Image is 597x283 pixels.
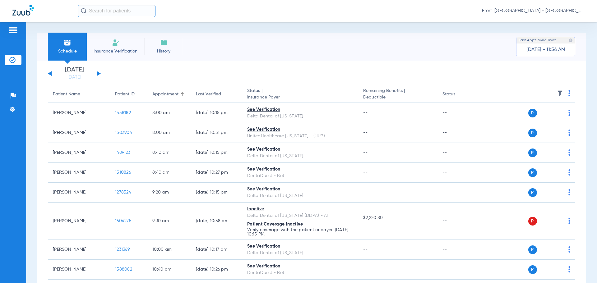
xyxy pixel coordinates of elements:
[363,267,368,272] span: --
[48,260,110,280] td: [PERSON_NAME]
[437,183,479,203] td: --
[152,91,178,98] div: Appointment
[53,48,82,54] span: Schedule
[528,109,537,117] span: P
[568,218,570,224] img: group-dot-blue.svg
[115,130,132,135] span: 1503904
[247,193,353,199] div: Delta Dental of [US_STATE]
[78,5,155,17] input: Search for patients
[115,170,131,175] span: 1510826
[363,111,368,115] span: --
[196,91,221,98] div: Last Verified
[48,163,110,183] td: [PERSON_NAME]
[528,188,537,197] span: P
[196,91,237,98] div: Last Verified
[160,39,168,46] img: History
[115,219,132,223] span: 1604275
[247,133,353,139] div: UnitedHealthcare [US_STATE] - (HUB)
[147,203,191,240] td: 9:30 AM
[437,240,479,260] td: --
[191,183,242,203] td: [DATE] 10:15 PM
[53,91,105,98] div: Patient Name
[12,5,34,16] img: Zuub Logo
[147,143,191,163] td: 8:40 AM
[242,86,358,103] th: Status |
[528,265,537,274] span: P
[557,90,563,96] img: filter.svg
[568,90,570,96] img: group-dot-blue.svg
[48,143,110,163] td: [PERSON_NAME]
[247,263,353,270] div: See Verification
[191,203,242,240] td: [DATE] 10:58 AM
[247,270,353,276] div: DentaQuest - Bot
[247,250,353,256] div: Delta Dental of [US_STATE]
[528,217,537,226] span: P
[358,86,437,103] th: Remaining Benefits |
[247,212,353,219] div: Delta Dental of [US_STATE] (DDPA) - AI
[528,168,537,177] span: P
[115,247,130,252] span: 1231369
[247,243,353,250] div: See Verification
[568,149,570,156] img: group-dot-blue.svg
[112,39,119,46] img: Manual Insurance Verification
[115,91,135,98] div: Patient ID
[482,8,585,14] span: Front [GEOGRAPHIC_DATA] - [GEOGRAPHIC_DATA] | My Community Dental Centers
[568,169,570,176] img: group-dot-blue.svg
[48,203,110,240] td: [PERSON_NAME]
[191,103,242,123] td: [DATE] 10:15 PM
[115,190,131,194] span: 1278524
[437,260,479,280] td: --
[363,130,368,135] span: --
[48,240,110,260] td: [PERSON_NAME]
[53,91,80,98] div: Patient Name
[247,186,353,193] div: See Verification
[247,94,353,101] span: Insurance Payer
[115,150,130,155] span: 1489123
[191,163,242,183] td: [DATE] 10:27 PM
[519,37,556,43] span: Last Appt. Sync Time:
[147,123,191,143] td: 8:00 AM
[56,74,93,80] a: [DATE]
[247,173,353,179] div: DentaQuest - Bot
[147,183,191,203] td: 9:20 AM
[48,123,110,143] td: [PERSON_NAME]
[568,130,570,136] img: group-dot-blue.svg
[147,240,191,260] td: 10:00 AM
[247,206,353,212] div: Inactive
[81,8,86,14] img: Search Icon
[191,240,242,260] td: [DATE] 10:17 PM
[437,86,479,103] th: Status
[437,163,479,183] td: --
[363,221,432,228] span: --
[363,150,368,155] span: --
[363,247,368,252] span: --
[48,183,110,203] td: [PERSON_NAME]
[526,47,565,53] span: [DATE] - 11:54 AM
[363,94,432,101] span: Deductible
[147,163,191,183] td: 8:40 AM
[191,123,242,143] td: [DATE] 10:51 PM
[115,111,131,115] span: 1558182
[147,103,191,123] td: 8:00 AM
[247,146,353,153] div: See Verification
[8,26,18,34] img: hamburger-icon
[247,222,303,226] span: Patient Coverage Inactive
[64,39,71,46] img: Schedule
[147,260,191,280] td: 10:40 AM
[568,189,570,195] img: group-dot-blue.svg
[152,91,186,98] div: Appointment
[437,203,479,240] td: --
[247,126,353,133] div: See Verification
[528,129,537,137] span: P
[528,245,537,254] span: P
[528,148,537,157] span: P
[568,246,570,253] img: group-dot-blue.svg
[437,143,479,163] td: --
[247,107,353,113] div: See Verification
[437,123,479,143] td: --
[191,260,242,280] td: [DATE] 10:26 PM
[568,38,573,43] img: last sync help info
[191,143,242,163] td: [DATE] 10:15 PM
[566,253,597,283] iframe: Chat Widget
